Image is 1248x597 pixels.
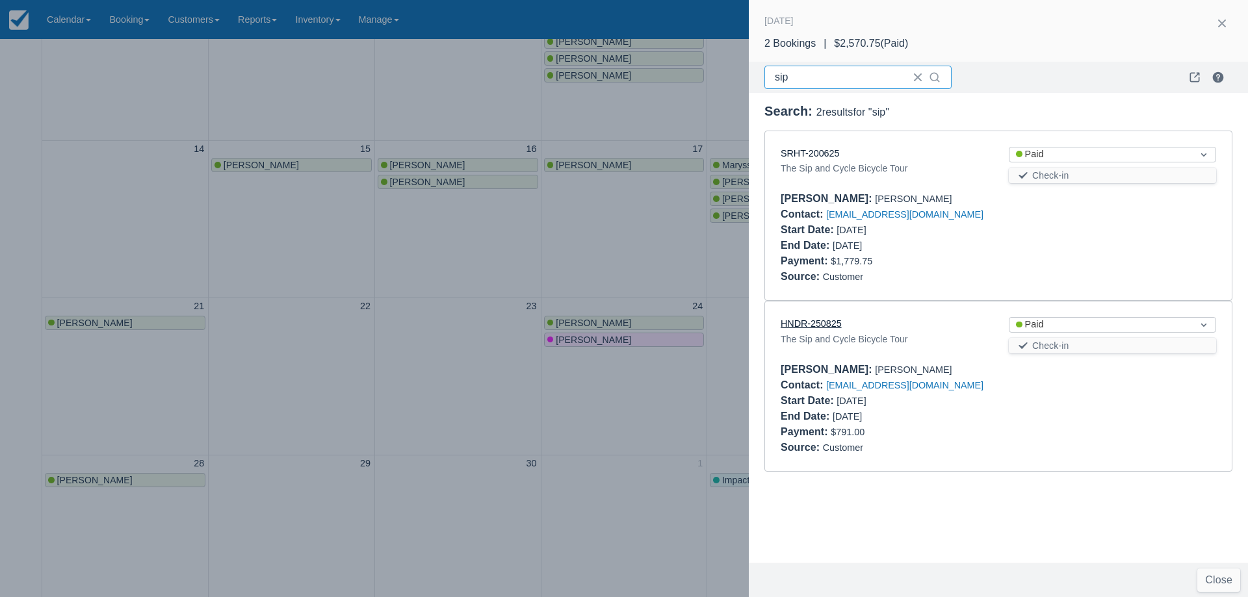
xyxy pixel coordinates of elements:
[781,409,988,424] div: [DATE]
[781,222,988,238] div: [DATE]
[781,442,823,453] div: Source :
[1197,568,1240,592] button: Close
[781,440,1216,455] div: Customer
[1197,318,1210,331] span: Dropdown icon
[781,209,826,220] div: Contact :
[781,191,1216,207] div: [PERSON_NAME]
[781,318,842,329] a: HNDR-250825
[764,103,1232,120] div: Search :
[1009,168,1216,183] button: Check-in
[781,148,839,159] a: SRHT-200625
[781,331,988,347] div: The Sip and Cycle Bicycle Tour
[764,36,816,51] div: 2 Bookings
[816,36,834,51] div: |
[781,393,988,409] div: [DATE]
[826,209,983,220] a: [EMAIL_ADDRESS][DOMAIN_NAME]
[816,107,889,118] span: 2 result s for " sip "
[781,255,831,266] div: Payment :
[781,253,1216,269] div: $1,779.75
[1197,148,1210,161] span: Dropdown icon
[781,426,831,437] div: Payment :
[834,36,908,51] div: $2,570.75 ( Paid )
[781,379,826,390] div: Contact :
[1009,338,1216,353] button: Check-in
[1016,147,1186,162] div: Paid
[764,13,794,29] div: [DATE]
[781,362,1216,377] div: [PERSON_NAME]
[781,411,833,422] div: End Date :
[781,364,875,375] div: [PERSON_NAME] :
[781,238,988,253] div: [DATE]
[1016,318,1186,332] div: Paid
[781,269,1216,285] div: Customer
[775,66,905,89] input: Search
[781,240,833,251] div: End Date :
[781,193,875,204] div: [PERSON_NAME] :
[781,160,988,176] div: The Sip and Cycle Bicycle Tour
[826,380,983,390] a: [EMAIL_ADDRESS][DOMAIN_NAME]
[781,395,837,406] div: Start Date :
[781,424,1216,440] div: $791.00
[781,271,823,282] div: Source :
[781,224,837,235] div: Start Date :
